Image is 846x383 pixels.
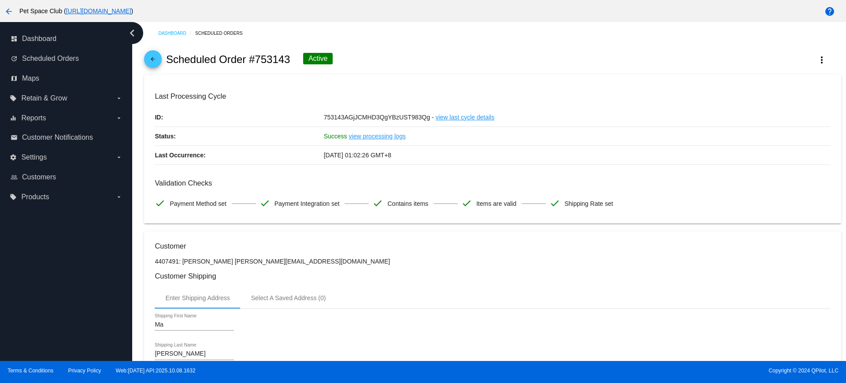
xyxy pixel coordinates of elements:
[4,6,14,17] mat-icon: arrow_back
[170,194,226,213] span: Payment Method set
[22,74,39,82] span: Maps
[115,154,122,161] i: arrow_drop_down
[816,55,827,65] mat-icon: more_vert
[435,108,494,126] a: view last cycle details
[275,194,340,213] span: Payment Integration set
[10,193,17,201] i: local_offer
[10,115,17,122] i: equalizer
[158,26,195,40] a: Dashboard
[68,368,101,374] a: Privacy Policy
[22,35,56,43] span: Dashboard
[19,7,133,15] span: Pet Space Club ( )
[824,6,835,17] mat-icon: help
[155,92,830,100] h3: Last Processing Cycle
[11,134,18,141] i: email
[461,198,472,208] mat-icon: check
[10,95,17,102] i: local_offer
[324,114,434,121] span: 753143AGjJCMHD3QgYBzUST983Qg -
[155,198,165,208] mat-icon: check
[155,242,830,250] h3: Customer
[11,174,18,181] i: people_outline
[11,52,122,66] a: update Scheduled Orders
[11,170,122,184] a: people_outline Customers
[115,115,122,122] i: arrow_drop_down
[66,7,131,15] a: [URL][DOMAIN_NAME]
[22,55,79,63] span: Scheduled Orders
[115,95,122,102] i: arrow_drop_down
[22,134,93,141] span: Customer Notifications
[260,198,270,208] mat-icon: check
[195,26,250,40] a: Scheduled Orders
[155,108,323,126] p: ID:
[10,154,17,161] i: settings
[324,133,347,140] span: Success
[549,198,560,208] mat-icon: check
[155,272,830,280] h3: Customer Shipping
[21,94,67,102] span: Retain & Grow
[155,258,830,265] p: 4407491: [PERSON_NAME] [PERSON_NAME][EMAIL_ADDRESS][DOMAIN_NAME]
[11,55,18,62] i: update
[166,53,290,66] h2: Scheduled Order #753143
[11,130,122,145] a: email Customer Notifications
[387,194,428,213] span: Contains items
[564,194,613,213] span: Shipping Rate set
[7,368,53,374] a: Terms & Conditions
[155,146,323,164] p: Last Occurrence:
[21,114,46,122] span: Reports
[11,35,18,42] i: dashboard
[430,368,839,374] span: Copyright © 2024 QPilot, LLC
[21,153,47,161] span: Settings
[155,350,234,357] input: Shipping Last Name
[165,294,230,301] div: Enter Shipping Address
[11,71,122,86] a: map Maps
[155,179,830,187] h3: Validation Checks
[155,321,234,328] input: Shipping First Name
[11,32,122,46] a: dashboard Dashboard
[476,194,516,213] span: Items are valid
[115,193,122,201] i: arrow_drop_down
[11,75,18,82] i: map
[148,56,158,67] mat-icon: arrow_back
[372,198,383,208] mat-icon: check
[324,152,391,159] span: [DATE] 01:02:26 GMT+8
[22,173,56,181] span: Customers
[21,193,49,201] span: Products
[349,127,406,145] a: view processing logs
[116,368,196,374] a: Web:[DATE] API:2025.10.08.1632
[303,53,333,64] div: Active
[251,294,326,301] div: Select A Saved Address (0)
[125,26,139,40] i: chevron_left
[155,127,323,145] p: Status:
